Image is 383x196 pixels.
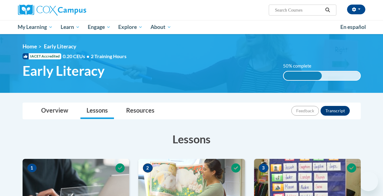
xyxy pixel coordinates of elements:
button: Search [323,6,332,14]
span: 2 [143,163,153,173]
span: Learn [61,23,80,31]
a: Lessons [80,103,114,119]
div: Main menu [13,20,370,34]
span: 2 Training Hours [91,53,126,59]
span: About [151,23,171,31]
span: Engage [88,23,111,31]
span: 1 [27,163,37,173]
span: IACET Accredited [23,53,61,59]
label: 50% complete [283,63,318,69]
span: 0.20 CEUs [63,53,91,60]
span: 3 [259,163,268,173]
input: Search Courses [274,6,323,14]
iframe: Button to launch messaging window [359,172,378,191]
span: My Learning [18,23,53,31]
a: Cox Campus [18,5,128,16]
a: Learn [57,20,84,34]
a: Engage [84,20,115,34]
button: Feedback [291,106,319,116]
button: Account Settings [347,5,365,14]
a: Home [23,43,37,50]
a: En español [336,21,370,33]
a: About [147,20,175,34]
a: Resources [120,103,161,119]
img: Cox Campus [18,5,86,16]
span: Early Literacy [23,63,105,79]
a: My Learning [14,20,57,34]
span: • [87,53,89,59]
div: 50% complete [284,72,322,80]
span: En español [340,24,366,30]
span: Early Literacy [44,43,76,50]
h3: Lessons [23,131,361,147]
span: Explore [118,23,143,31]
a: Explore [114,20,147,34]
a: Overview [35,103,74,119]
button: Transcript [321,106,350,116]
